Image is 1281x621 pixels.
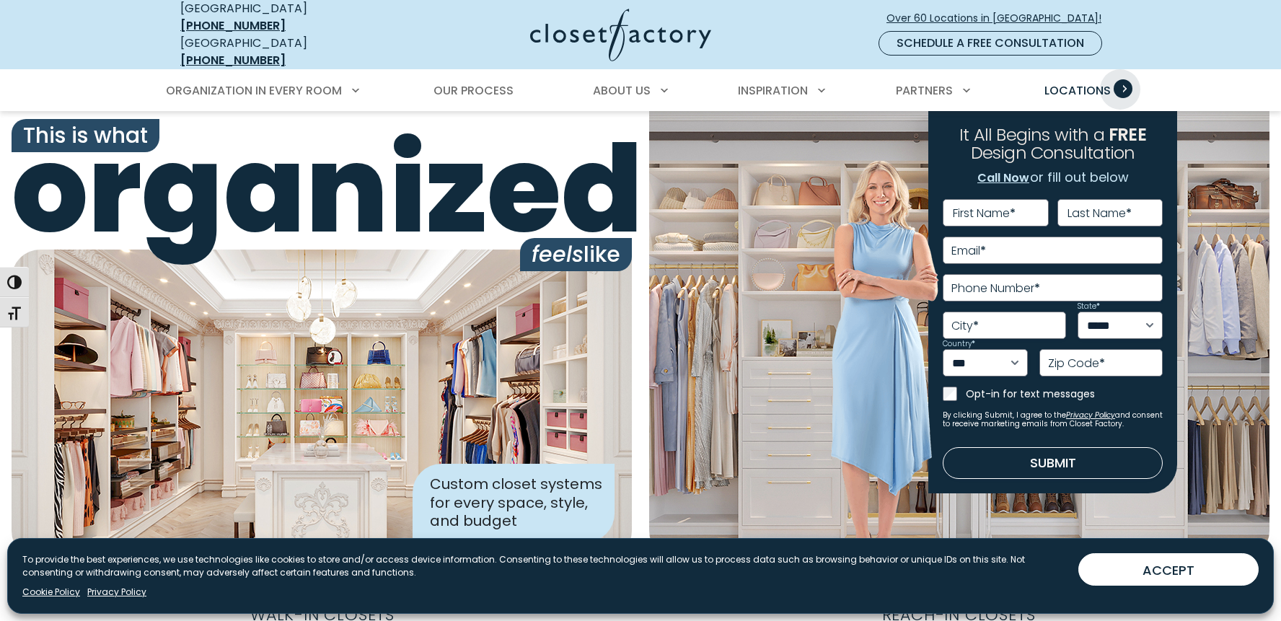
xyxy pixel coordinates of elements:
img: Closet Factory Logo [530,9,711,61]
span: like [520,238,632,271]
span: Inspiration [738,82,808,99]
a: Privacy Policy [87,586,146,599]
label: City [951,320,979,332]
span: Locations [1044,82,1111,99]
span: organized [12,129,632,250]
a: [PHONE_NUMBER] [180,52,286,69]
p: or fill out below [977,168,1129,188]
a: Call Now [977,169,1030,188]
button: Submit [943,447,1163,479]
nav: Primary Menu [156,71,1125,111]
span: It All Begins with a [959,123,1104,146]
p: To provide the best experiences, we use technologies like cookies to store and/or access device i... [22,553,1067,579]
span: Partners [896,82,953,99]
small: By clicking Submit, I agree to the and consent to receive marketing emails from Closet Factory. [943,411,1163,428]
i: feels [532,239,584,270]
span: About Us [593,82,651,99]
span: Design Consultation [971,141,1135,165]
span: Over 60 Locations in [GEOGRAPHIC_DATA]! [886,11,1113,26]
div: [GEOGRAPHIC_DATA] [180,35,389,69]
img: Closet Factory designed closet [12,250,632,560]
a: [PHONE_NUMBER] [180,17,286,34]
label: Country [943,340,975,348]
label: First Name [953,208,1016,219]
div: Custom closet systems for every space, style, and budget [413,464,615,542]
label: State [1078,303,1100,310]
a: Over 60 Locations in [GEOGRAPHIC_DATA]! [886,6,1114,31]
label: Zip Code [1048,358,1105,369]
span: FREE [1109,123,1146,146]
a: Privacy Policy [1066,410,1115,420]
label: Email [951,245,986,257]
span: Organization in Every Room [166,82,342,99]
button: ACCEPT [1078,553,1259,586]
span: Our Process [433,82,514,99]
label: Opt-in for text messages [966,387,1163,401]
a: Cookie Policy [22,586,80,599]
a: Schedule a Free Consultation [879,31,1102,56]
label: Last Name [1067,208,1132,219]
label: Phone Number [951,283,1040,294]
